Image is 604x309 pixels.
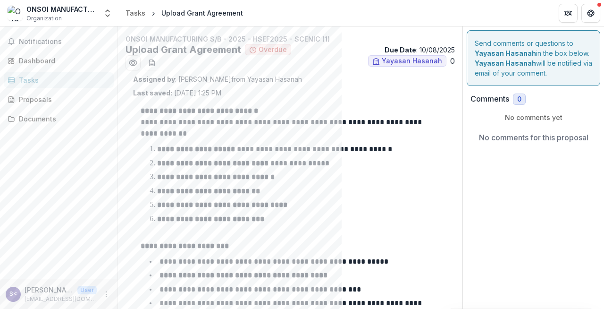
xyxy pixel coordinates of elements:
[101,4,114,23] button: Open entity switcher
[122,6,247,20] nav: breadcrumb
[101,289,112,300] button: More
[475,49,536,57] strong: Yayasan Hasanah
[133,89,172,97] strong: Last saved:
[9,291,17,297] div: sharon voo <sharonvooo@gmail.com>
[517,95,521,103] span: 0
[122,6,149,20] a: Tasks
[479,132,588,143] p: No comments for this proposal
[4,53,114,69] a: Dashboard
[19,114,106,124] div: Documents
[470,94,509,103] h2: Comments
[385,46,416,54] strong: Due Date
[8,6,23,21] img: ONSOI MANUFACTURING S/B
[385,45,455,55] p: : 10/08/2025
[161,8,243,18] div: Upload Grant Agreement
[475,59,536,67] strong: Yayasan Hasanah
[133,88,221,98] p: [DATE] 1:25 PM
[26,4,97,14] div: ONSOI MANUFACTURING S/B
[126,34,455,44] p: ONSOI MANUFACTURING S/B - 2025 - HSEF2025 - SCENIC (1)
[25,295,97,303] p: [EMAIL_ADDRESS][DOMAIN_NAME]
[19,56,106,66] div: Dashboard
[126,55,141,70] button: Preview 7fa118ae-16c6-40ca-98c4-83f10e92cc71.pdf
[26,14,62,23] span: Organization
[4,34,114,49] button: Notifications
[77,286,97,294] p: User
[581,4,600,23] button: Get Help
[133,74,447,84] p: : [PERSON_NAME] from Yayasan Hasanah
[382,57,442,65] span: Yayasan Hasanah
[467,30,600,86] div: Send comments or questions to in the box below. will be notified via email of your comment.
[144,55,159,70] button: download-word-button
[559,4,578,23] button: Partners
[19,75,106,85] div: Tasks
[133,75,175,83] strong: Assigned by
[4,72,114,88] a: Tasks
[126,44,241,55] h2: Upload Grant Agreement
[368,55,455,67] ul: 0
[19,38,110,46] span: Notifications
[126,8,145,18] div: Tasks
[19,94,106,104] div: Proposals
[4,92,114,107] a: Proposals
[470,112,596,122] p: No comments yet
[259,46,287,54] span: Overdue
[25,285,74,295] p: [PERSON_NAME] <[EMAIL_ADDRESS][DOMAIN_NAME]>
[4,111,114,127] a: Documents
